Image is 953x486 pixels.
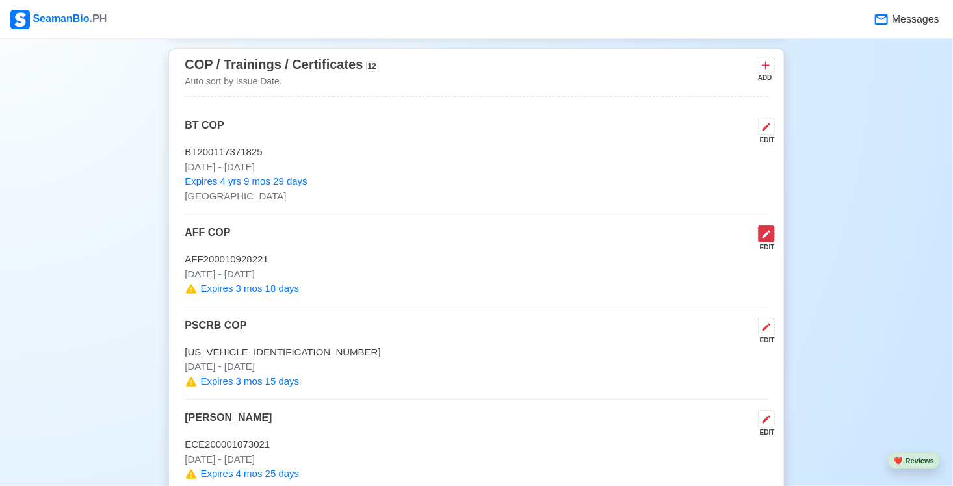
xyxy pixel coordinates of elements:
p: [DATE] - [DATE] [185,160,768,175]
p: [DATE] - [DATE] [185,359,768,374]
div: EDIT [753,428,775,437]
img: Logo [10,10,30,29]
p: Auto sort by Issue Date. [185,75,378,88]
span: heart [894,457,903,465]
span: .PH [90,13,107,24]
p: [GEOGRAPHIC_DATA] [185,189,768,204]
span: Expires 4 mos 25 days [201,467,300,481]
span: Expires 3 mos 15 days [201,374,300,389]
p: ECE200001073021 [185,437,768,452]
div: SeamanBio [10,10,107,29]
p: [DATE] - [DATE] [185,452,768,467]
button: heartReviews [888,452,940,470]
p: BT COP [185,118,224,145]
p: PSCRB COP [185,318,246,345]
p: [PERSON_NAME] [185,410,272,437]
span: 12 [366,61,378,71]
span: Expires 3 mos 18 days [201,281,300,296]
p: BT200117371825 [185,145,768,160]
div: ADD [757,73,772,83]
p: [US_VEHICLE_IDENTIFICATION_NUMBER] [185,345,768,360]
span: COP / Trainings / Certificates [185,57,363,71]
div: EDIT [753,335,775,345]
p: AFF200010928221 [185,252,768,267]
div: EDIT [753,242,775,252]
p: [DATE] - [DATE] [185,267,768,282]
span: Messages [889,12,939,27]
div: EDIT [753,135,775,145]
span: Expires 4 yrs 9 mos 29 days [185,174,307,189]
p: AFF COP [185,225,230,252]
